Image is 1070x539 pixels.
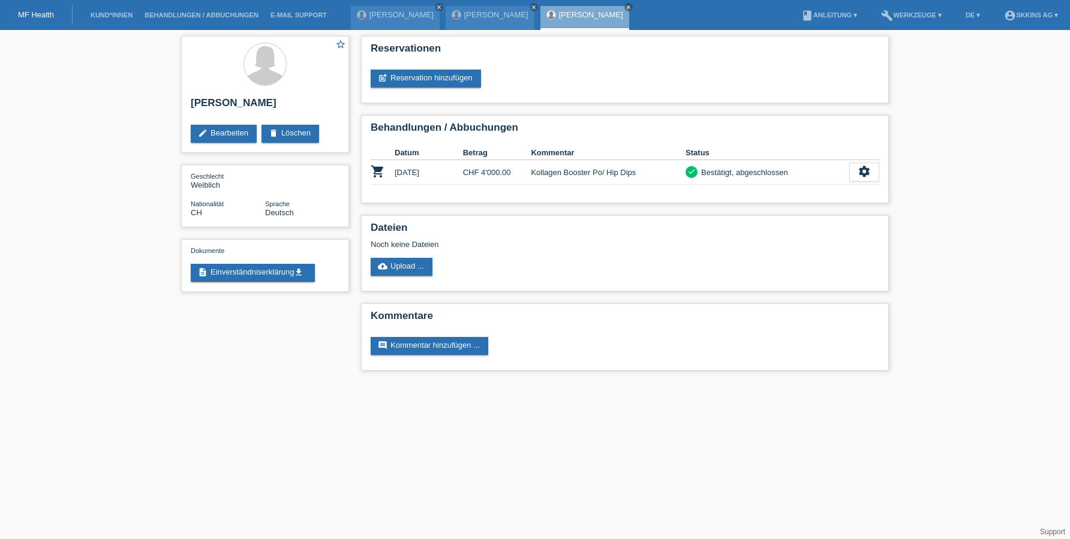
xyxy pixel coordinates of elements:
[881,10,893,22] i: build
[435,3,443,11] a: close
[626,4,632,10] i: close
[395,160,463,185] td: [DATE]
[801,10,813,22] i: book
[191,247,224,254] span: Dokumente
[269,128,278,138] i: delete
[265,200,290,207] span: Sprache
[369,10,434,19] a: [PERSON_NAME]
[531,160,686,185] td: Kollagen Booster Po/ Hip Dips
[371,222,879,240] h2: Dateien
[463,160,531,185] td: CHF 4'000.00
[858,165,871,178] i: settings
[436,4,442,10] i: close
[530,3,538,11] a: close
[335,39,346,52] a: star_border
[1040,528,1065,536] a: Support
[294,267,303,277] i: get_app
[371,310,879,328] h2: Kommentare
[371,240,737,249] div: Noch keine Dateien
[531,4,537,10] i: close
[624,3,633,11] a: close
[265,208,294,217] span: Deutsch
[265,11,333,19] a: E-Mail Support
[191,97,339,115] h2: [PERSON_NAME]
[395,146,463,160] th: Datum
[1004,10,1016,22] i: account_circle
[795,11,863,19] a: bookAnleitung ▾
[198,267,208,277] i: description
[191,171,265,189] div: Weiblich
[687,167,696,176] i: check
[463,146,531,160] th: Betrag
[371,43,879,61] h2: Reservationen
[559,10,623,19] a: [PERSON_NAME]
[371,258,432,276] a: cloud_uploadUpload ...
[371,70,481,88] a: post_addReservation hinzufügen
[371,337,488,355] a: commentKommentar hinzufügen ...
[191,208,202,217] span: Schweiz
[198,128,208,138] i: edit
[262,125,319,143] a: deleteLöschen
[139,11,265,19] a: Behandlungen / Abbuchungen
[464,10,528,19] a: [PERSON_NAME]
[378,341,387,350] i: comment
[371,164,385,179] i: POSP00026960
[85,11,139,19] a: Kund*innen
[875,11,948,19] a: buildWerkzeuge ▾
[18,10,54,19] a: MF Health
[335,39,346,50] i: star_border
[960,11,986,19] a: DE ▾
[371,122,879,140] h2: Behandlungen / Abbuchungen
[191,264,315,282] a: descriptionEinverständniserklärungget_app
[378,73,387,83] i: post_add
[686,146,849,160] th: Status
[191,125,257,143] a: editBearbeiten
[378,261,387,271] i: cloud_upload
[191,200,224,207] span: Nationalität
[531,146,686,160] th: Kommentar
[998,11,1064,19] a: account_circleSKKINS AG ▾
[191,173,224,180] span: Geschlecht
[698,166,788,179] div: Bestätigt, abgeschlossen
